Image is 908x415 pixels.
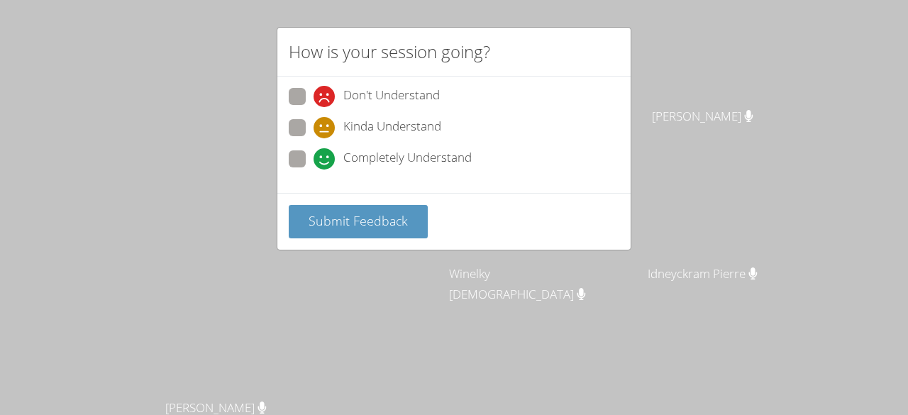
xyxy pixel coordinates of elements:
[343,86,440,107] span: Don't Understand
[343,117,441,138] span: Kinda Understand
[289,39,490,65] h2: How is your session going?
[309,212,408,229] span: Submit Feedback
[289,205,428,238] button: Submit Feedback
[343,148,472,170] span: Completely Understand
